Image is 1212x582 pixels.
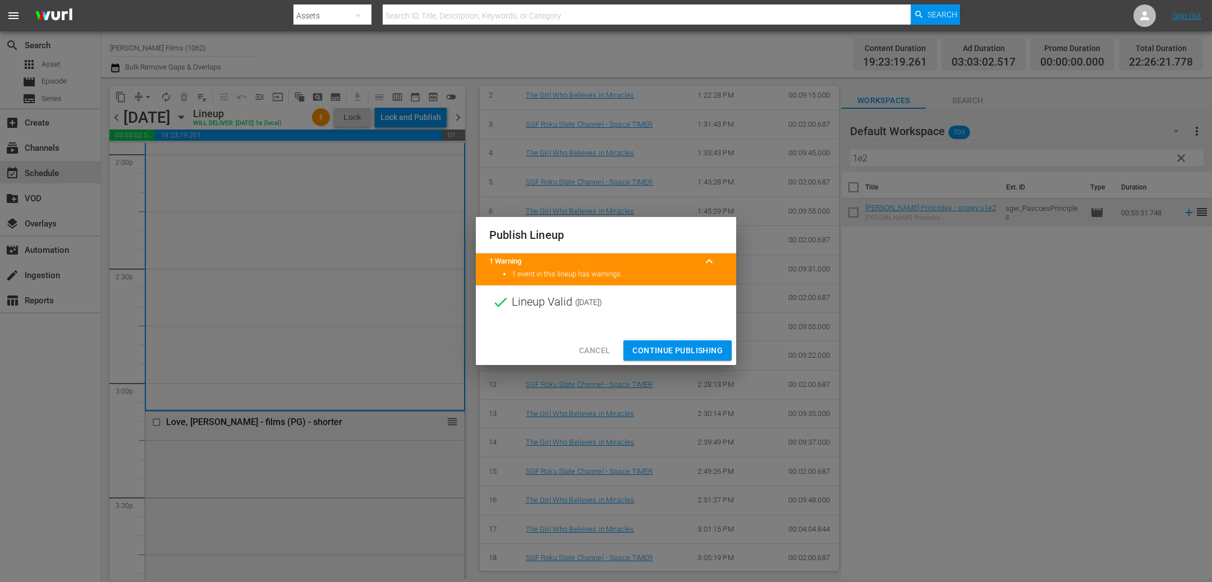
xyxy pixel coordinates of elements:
[476,285,736,319] div: Lineup Valid
[489,226,723,244] h2: Publish Lineup
[570,340,619,361] button: Cancel
[27,3,81,29] img: ans4CAIJ8jUAAAAAAAAAAAAAAAAAAAAAAAAgQb4GAAAAAAAAAAAAAAAAAAAAAAAAJMjXAAAAAAAAAAAAAAAAAAAAAAAAgAT5G...
[489,256,696,267] title: 1 Warning
[1172,11,1201,20] a: Sign Out
[928,4,957,25] span: Search
[696,248,723,275] button: keyboard_arrow_up
[623,340,732,361] button: Continue Publishing
[632,344,723,358] span: Continue Publishing
[512,269,723,280] li: 1 event in this lineup has warnings.
[575,294,602,311] span: ( [DATE] )
[703,255,716,268] span: keyboard_arrow_up
[579,344,610,358] span: Cancel
[7,9,20,22] span: menu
